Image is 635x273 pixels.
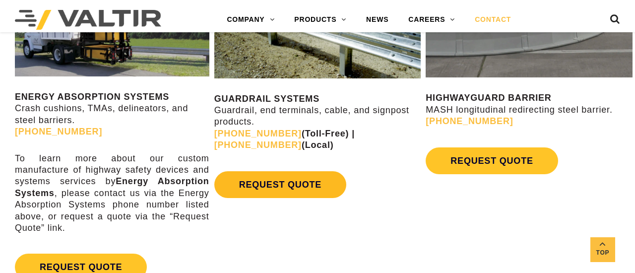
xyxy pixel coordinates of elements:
strong: (Toll-Free) | (Local) [214,129,355,150]
p: MASH longitudinal redirecting steel barrier. [426,92,633,127]
p: Crash cushions, TMAs, delineators, and steel barriers. [15,91,209,138]
p: To learn more about our custom manufacture of highway safety devices and systems services by , pl... [15,153,209,234]
strong: GUARDRAIL SYSTEMS [214,94,319,104]
a: Top [590,237,615,262]
a: REQUEST QUOTE [426,147,558,174]
a: [PHONE_NUMBER] [214,129,302,138]
strong: HIGHWAYGUARD BARRIER [426,93,551,103]
span: Top [590,247,615,259]
a: PRODUCTS [284,10,356,30]
a: CONTACT [465,10,521,30]
strong: Energy Absorption Systems [15,176,209,198]
a: [PHONE_NUMBER] [426,116,513,126]
img: Valtir [15,10,161,30]
p: Guardrail, end terminals, cable, and signpost products. [214,93,421,151]
a: [PHONE_NUMBER] [15,127,102,136]
a: COMPANY [217,10,284,30]
strong: ENERGY ABSORPTION SYSTEMS [15,92,169,102]
a: CAREERS [398,10,465,30]
a: [PHONE_NUMBER] [214,140,302,150]
a: REQUEST QUOTE [214,171,346,198]
a: NEWS [356,10,398,30]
